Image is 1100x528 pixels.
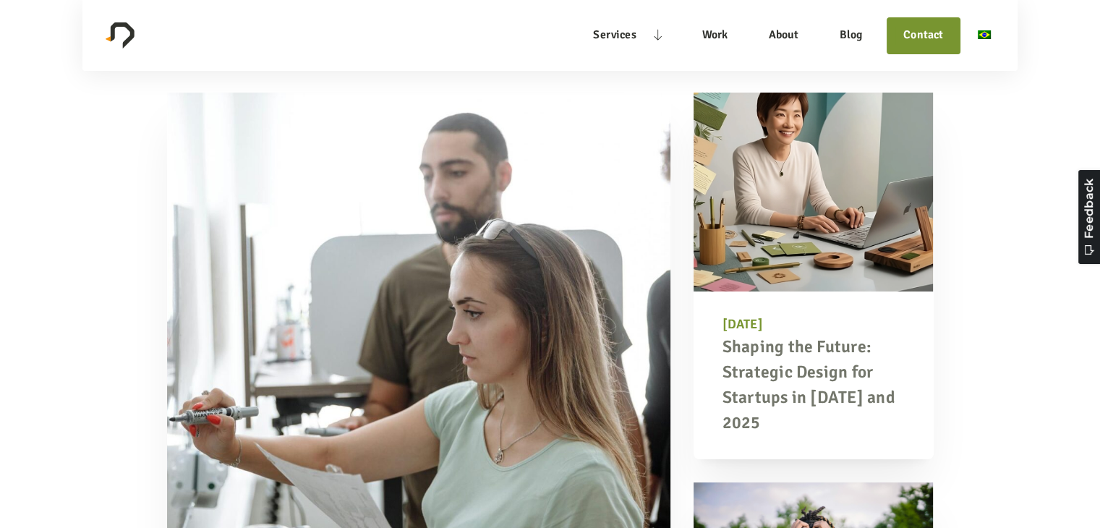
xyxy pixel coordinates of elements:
[20,4,86,17] span: Feedback
[577,17,994,54] nav: Main
[652,17,670,54] button: Services sub-menu
[722,315,763,334] span: [DATE]
[968,19,994,52] a: pt_BR
[978,30,991,39] img: Português do Brasil
[895,27,952,44] a: Contact
[9,7,19,16] span: 
[752,19,815,52] a: About
[694,93,934,459] a: [DATE]Shaping the Future: Strategic Design for Startups in [DATE] and 2025
[823,19,879,52] a: Blog
[722,334,905,436] span: Shaping the Future: Strategic Design for Startups in [DATE] and 2025
[686,19,744,52] a: Work
[577,19,652,52] a: Services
